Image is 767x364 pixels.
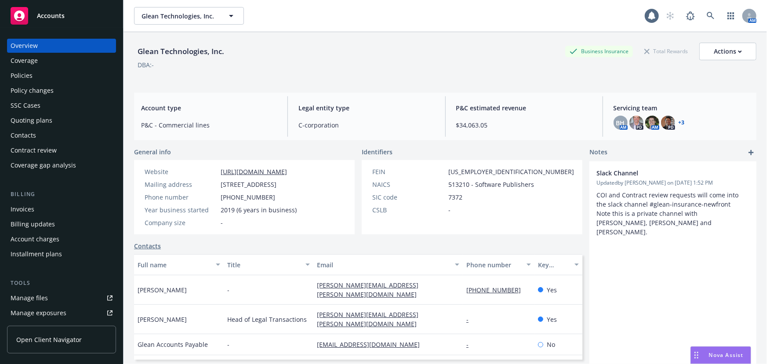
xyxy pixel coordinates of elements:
div: Year business started [145,205,217,215]
span: 2019 (6 years in business) [221,205,297,215]
span: Yes [547,315,557,324]
span: Glean Accounts Payable [138,340,208,349]
div: Mailing address [145,180,217,189]
span: C-corporation [298,120,434,130]
span: Notes [589,147,607,158]
span: $34,063.05 [456,120,592,130]
a: - [466,315,476,324]
a: Overview [7,39,116,53]
div: Billing updates [11,217,55,231]
a: [PHONE_NUMBER] [466,286,528,294]
a: SSC Cases [7,98,116,113]
img: photo [629,116,643,130]
span: Servicing team [614,103,749,113]
span: Glean Technologies, Inc. [142,11,218,21]
img: photo [661,116,675,130]
p: COI and Contract review requests will come into the slack channel #glean-insurance-newfront Note ... [596,190,749,237]
a: Account charges [7,232,116,246]
div: Billing [7,190,116,199]
button: Key contact [534,254,582,275]
span: BH [616,118,625,127]
div: Tools [7,279,116,288]
div: SIC code [372,193,445,202]
a: Coverage gap analysis [7,158,116,172]
img: photo [645,116,659,130]
span: [STREET_ADDRESS] [221,180,276,189]
span: [PERSON_NAME] [138,315,187,324]
a: Search [702,7,720,25]
span: [PERSON_NAME] [138,285,187,295]
a: add [746,147,756,158]
span: Head of Legal Transactions [227,315,307,324]
div: Contract review [11,143,57,157]
a: Quoting plans [7,113,116,127]
div: Coverage gap analysis [11,158,76,172]
div: Phone number [466,260,521,269]
a: [EMAIL_ADDRESS][DOMAIN_NAME] [317,340,427,349]
div: Account charges [11,232,59,246]
button: Actions [699,43,756,60]
div: Quoting plans [11,113,52,127]
span: Legal entity type [298,103,434,113]
div: Manage files [11,291,48,305]
div: Total Rewards [640,46,692,57]
a: Start snowing [662,7,679,25]
a: Switch app [722,7,740,25]
a: +3 [679,120,685,125]
a: Coverage [7,54,116,68]
a: Contacts [134,241,161,251]
span: - [221,218,223,227]
div: Key contact [538,260,569,269]
span: - [227,285,229,295]
div: Contacts [11,128,36,142]
span: General info [134,147,171,157]
span: Updated by [PERSON_NAME] on [DATE] 1:52 PM [596,179,749,187]
a: Policies [7,69,116,83]
div: Coverage [11,54,38,68]
span: No [547,340,555,349]
div: Policies [11,69,33,83]
a: Contract review [7,143,116,157]
div: Full name [138,260,211,269]
span: 7372 [448,193,462,202]
a: Manage exposures [7,306,116,320]
a: [URL][DOMAIN_NAME] [221,167,287,176]
span: Slack Channel [596,168,727,178]
a: Installment plans [7,247,116,261]
div: Invoices [11,202,34,216]
div: Glean Technologies, Inc. [134,46,228,57]
button: Nova Assist [691,346,751,364]
div: Company size [145,218,217,227]
div: Business Insurance [565,46,633,57]
span: 513210 - Software Publishers [448,180,534,189]
span: - [448,205,451,215]
div: NAICS [372,180,445,189]
div: Overview [11,39,38,53]
a: Policy changes [7,84,116,98]
a: Billing updates [7,217,116,231]
a: Accounts [7,4,116,28]
button: Glean Technologies, Inc. [134,7,244,25]
div: Policy changes [11,84,54,98]
a: - [466,340,476,349]
a: Contacts [7,128,116,142]
span: - [227,340,229,349]
span: P&C estimated revenue [456,103,592,113]
span: Open Client Navigator [16,335,82,344]
div: Manage exposures [11,306,66,320]
span: [PHONE_NUMBER] [221,193,275,202]
button: Phone number [463,254,534,275]
span: Nova Assist [709,351,744,359]
button: Full name [134,254,224,275]
div: DBA: - [138,60,154,69]
div: SSC Cases [11,98,40,113]
span: [US_EMPLOYER_IDENTIFICATION_NUMBER] [448,167,574,176]
div: Email [317,260,450,269]
div: FEIN [372,167,445,176]
span: Account type [141,103,277,113]
a: Manage files [7,291,116,305]
button: Email [313,254,463,275]
div: Drag to move [691,347,702,364]
div: Title [227,260,300,269]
